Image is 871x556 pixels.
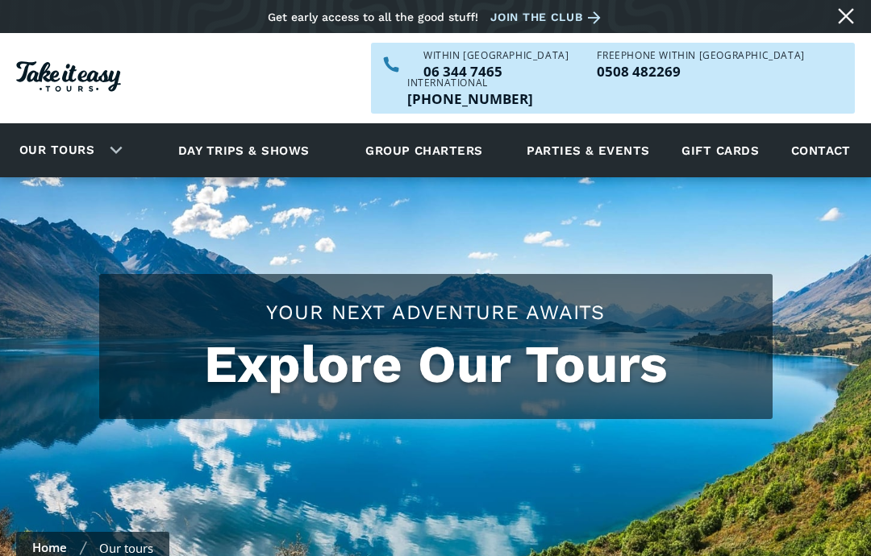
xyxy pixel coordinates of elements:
[16,53,121,104] a: Homepage
[833,3,859,29] a: Close message
[268,10,478,23] div: Get early access to all the good stuff!
[99,540,153,556] div: Our tours
[345,128,502,172] a: Group charters
[407,92,533,106] a: Call us outside of NZ on +6463447465
[407,78,533,88] div: International
[490,7,606,27] a: Join the club
[407,92,533,106] p: [PHONE_NUMBER]
[115,334,756,395] h1: Explore Our Tours
[32,539,67,555] a: Home
[423,64,569,78] p: 06 344 7465
[115,298,756,326] h2: Your Next Adventure Awaits
[597,64,804,78] a: Call us freephone within NZ on 0508482269
[158,128,330,172] a: Day trips & shows
[423,51,569,60] div: WITHIN [GEOGRAPHIC_DATA]
[597,64,804,78] p: 0508 482269
[519,128,657,172] a: Parties & events
[16,61,121,92] img: Take it easy Tours logo
[783,128,859,172] a: Contact
[7,131,106,169] a: Our tours
[673,128,767,172] a: Gift cards
[423,64,569,78] a: Call us within NZ on 063447465
[597,51,804,60] div: Freephone WITHIN [GEOGRAPHIC_DATA]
